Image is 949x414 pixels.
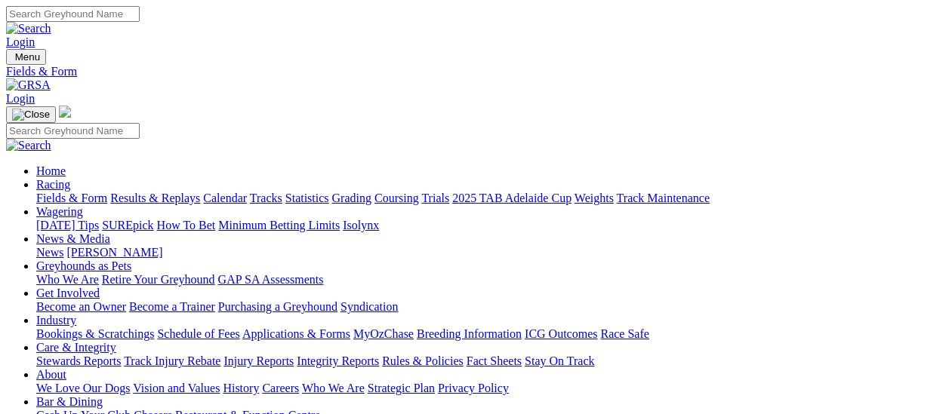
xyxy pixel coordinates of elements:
[343,219,379,232] a: Isolynx
[6,106,56,123] button: Toggle navigation
[36,341,116,354] a: Care & Integrity
[36,259,131,272] a: Greyhounds as Pets
[102,219,153,232] a: SUREpick
[218,300,337,313] a: Purchasing a Greyhound
[15,51,40,63] span: Menu
[600,327,649,340] a: Race Safe
[575,192,614,204] a: Weights
[285,192,329,204] a: Statistics
[6,22,51,35] img: Search
[340,300,398,313] a: Syndication
[223,382,259,394] a: History
[6,49,46,65] button: Toggle navigation
[36,178,70,191] a: Racing
[262,382,299,394] a: Careers
[157,327,239,340] a: Schedule of Fees
[36,205,83,218] a: Wagering
[223,354,294,367] a: Injury Reports
[36,232,110,245] a: News & Media
[382,354,464,367] a: Rules & Policies
[6,139,51,152] img: Search
[353,327,414,340] a: MyOzChase
[129,300,215,313] a: Become a Trainer
[6,92,35,105] a: Login
[36,354,121,367] a: Stewards Reports
[36,273,943,287] div: Greyhounds as Pets
[36,192,943,205] div: Racing
[36,192,107,204] a: Fields & Form
[6,6,140,22] input: Search
[36,314,76,327] a: Industry
[36,219,943,232] div: Wagering
[368,382,435,394] a: Strategic Plan
[218,219,340,232] a: Minimum Betting Limits
[203,192,247,204] a: Calendar
[6,35,35,48] a: Login
[36,354,943,368] div: Care & Integrity
[467,354,522,367] a: Fact Sheets
[36,368,66,381] a: About
[110,192,200,204] a: Results & Replays
[133,382,220,394] a: Vision and Values
[36,300,943,314] div: Get Involved
[36,219,99,232] a: [DATE] Tips
[6,123,140,139] input: Search
[617,192,710,204] a: Track Maintenance
[438,382,509,394] a: Privacy Policy
[36,246,63,259] a: News
[452,192,572,204] a: 2025 TAB Adelaide Cup
[297,354,379,367] a: Integrity Reports
[102,273,215,286] a: Retire Your Greyhound
[124,354,220,367] a: Track Injury Rebate
[12,109,50,121] img: Close
[417,327,522,340] a: Breeding Information
[242,327,350,340] a: Applications & Forms
[36,273,99,286] a: Who We Are
[6,65,943,78] a: Fields & Form
[374,192,419,204] a: Coursing
[36,382,943,395] div: About
[36,395,103,408] a: Bar & Dining
[36,382,130,394] a: We Love Our Dogs
[36,287,100,299] a: Get Involved
[6,78,51,92] img: GRSA
[218,273,324,286] a: GAP SA Assessments
[59,106,71,118] img: logo-grsa-white.png
[66,246,162,259] a: [PERSON_NAME]
[36,300,126,313] a: Become an Owner
[250,192,282,204] a: Tracks
[36,246,943,259] div: News & Media
[36,327,154,340] a: Bookings & Scratchings
[421,192,449,204] a: Trials
[157,219,216,232] a: How To Bet
[525,354,594,367] a: Stay On Track
[332,192,371,204] a: Grading
[36,164,66,177] a: Home
[36,327,943,341] div: Industry
[525,327,597,340] a: ICG Outcomes
[302,382,365,394] a: Who We Are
